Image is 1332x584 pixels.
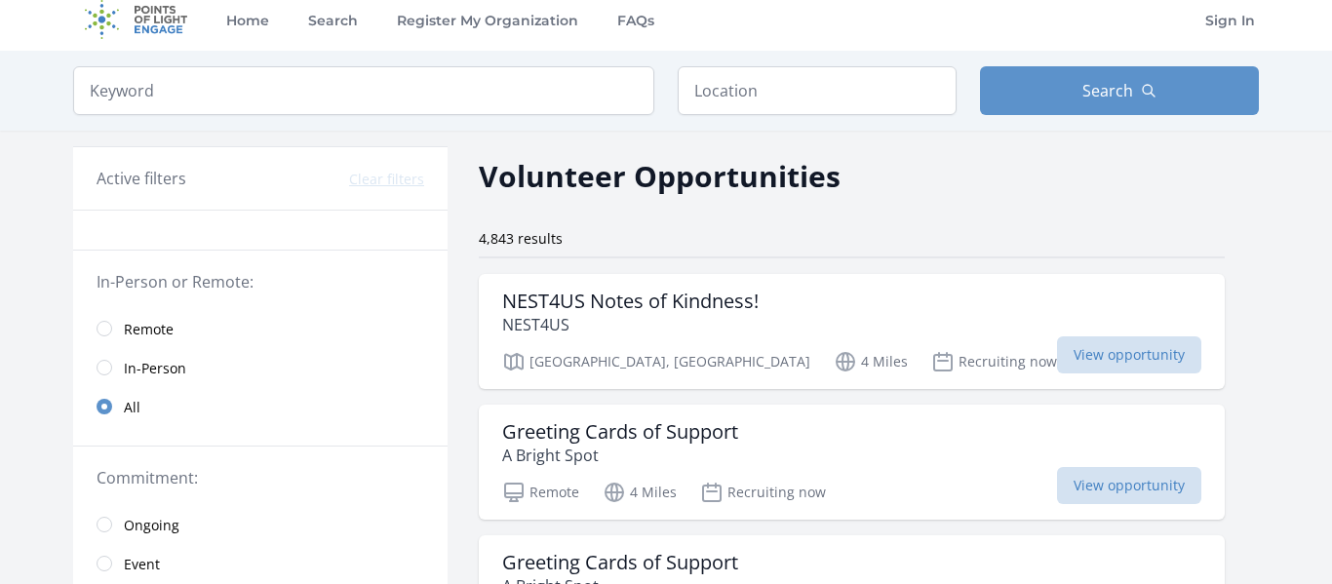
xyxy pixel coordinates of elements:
[502,290,759,313] h3: NEST4US Notes of Kindness!
[502,444,738,467] p: A Bright Spot
[124,555,160,574] span: Event
[678,66,957,115] input: Location
[97,270,424,293] legend: In-Person or Remote:
[834,350,908,373] p: 4 Miles
[479,154,841,198] h2: Volunteer Opportunities
[479,229,563,248] span: 4,843 results
[124,516,179,535] span: Ongoing
[97,466,424,489] legend: Commitment:
[1057,336,1201,373] span: View opportunity
[73,66,654,115] input: Keyword
[479,274,1225,389] a: NEST4US Notes of Kindness! NEST4US [GEOGRAPHIC_DATA], [GEOGRAPHIC_DATA] 4 Miles Recruiting now Vi...
[700,481,826,504] p: Recruiting now
[603,481,677,504] p: 4 Miles
[73,387,448,426] a: All
[73,348,448,387] a: In-Person
[479,405,1225,520] a: Greeting Cards of Support A Bright Spot Remote 4 Miles Recruiting now View opportunity
[1082,79,1133,102] span: Search
[97,167,186,190] h3: Active filters
[502,551,738,574] h3: Greeting Cards of Support
[124,320,174,339] span: Remote
[124,359,186,378] span: In-Person
[502,350,810,373] p: [GEOGRAPHIC_DATA], [GEOGRAPHIC_DATA]
[73,505,448,544] a: Ongoing
[73,309,448,348] a: Remote
[502,481,579,504] p: Remote
[1057,467,1201,504] span: View opportunity
[73,544,448,583] a: Event
[502,420,738,444] h3: Greeting Cards of Support
[124,398,140,417] span: All
[349,170,424,189] button: Clear filters
[980,66,1259,115] button: Search
[502,313,759,336] p: NEST4US
[931,350,1057,373] p: Recruiting now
